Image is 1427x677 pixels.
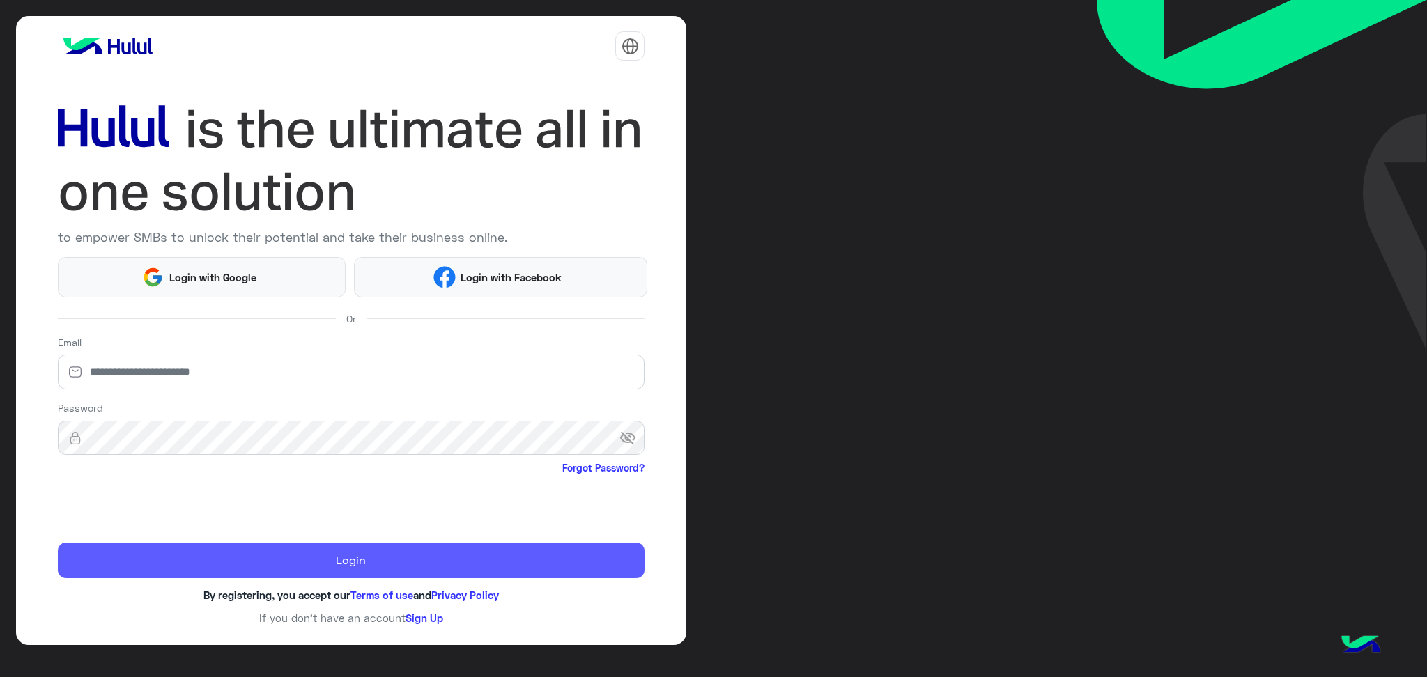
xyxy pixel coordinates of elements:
img: hulul-logo.png [1336,621,1385,670]
a: Privacy Policy [431,589,499,601]
img: tab [622,38,639,55]
span: Login with Google [164,270,261,286]
span: Login with Facebook [456,270,567,286]
a: Terms of use [350,589,413,601]
label: Password [58,400,103,415]
img: lock [58,431,93,445]
button: Login with Google [58,257,346,297]
h6: If you don’t have an account [58,612,645,624]
button: Login with Facebook [354,257,647,297]
p: to empower SMBs to unlock their potential and take their business online. [58,228,645,247]
span: and [413,589,431,601]
span: Or [346,311,356,326]
img: logo [58,32,158,60]
a: Forgot Password? [562,460,645,475]
img: Google [142,266,164,288]
a: Sign Up [406,612,443,624]
label: Email [58,335,82,350]
button: Login [58,543,645,578]
img: email [58,365,93,379]
img: Facebook [433,266,455,288]
iframe: reCAPTCHA [58,478,270,532]
span: By registering, you accept our [203,589,350,601]
img: hululLoginTitle_EN.svg [58,98,645,223]
span: visibility_off [619,426,645,451]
